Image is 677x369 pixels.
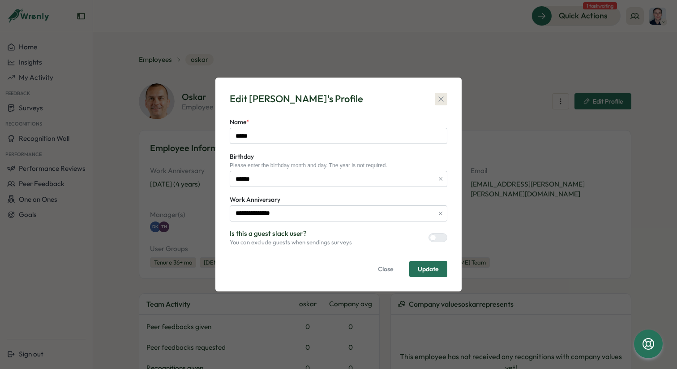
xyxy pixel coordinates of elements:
span: Close [378,261,394,277]
button: Update [409,261,447,277]
span: You can exclude guests when sendings surveys [230,239,352,247]
label: Name [230,117,249,127]
span: Is this a guest slack user? [230,229,352,239]
span: Update [418,266,439,272]
button: Close [369,261,402,277]
label: Work Anniversary [230,195,280,205]
label: Birthday [230,152,254,162]
div: Edit [PERSON_NAME]'s Profile [230,92,363,106]
div: Please enter the birthday month and day. The year is not required. [230,162,447,169]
